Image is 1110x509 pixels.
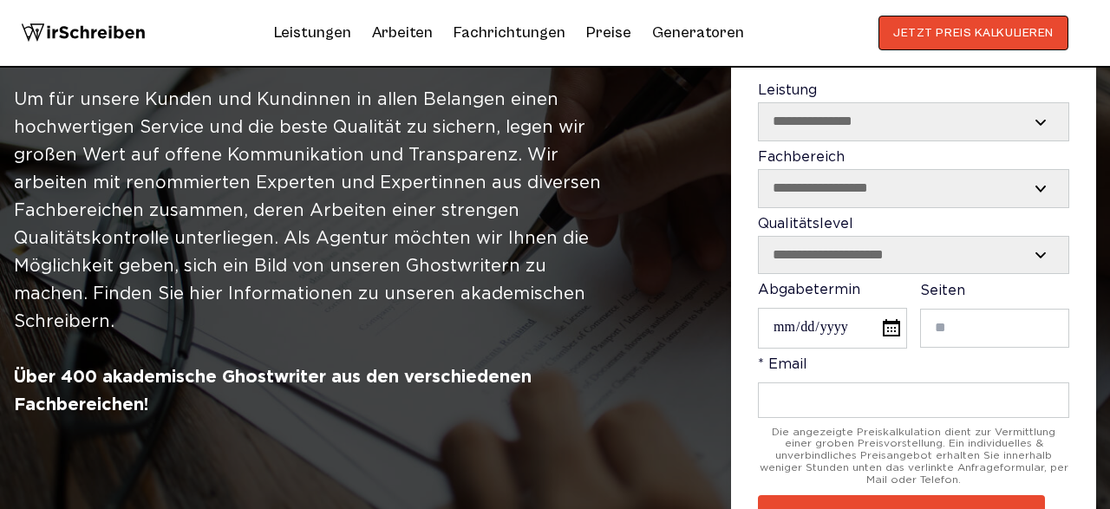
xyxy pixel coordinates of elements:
label: Qualitätslevel [758,217,1069,275]
a: Preise [586,23,631,42]
button: JETZT PREIS KALKULIEREN [878,16,1068,50]
select: Fachbereich [759,170,1068,206]
input: Abgabetermin [758,308,907,349]
a: Generatoren [652,19,744,47]
label: Leistung [758,83,1069,141]
label: * Email [758,357,1069,417]
a: Leistungen [274,19,351,47]
img: logo wirschreiben [21,16,146,50]
div: Die angezeigte Preiskalkulation dient zur Vermittlung einer groben Preisvorstellung. Ein individu... [758,427,1069,486]
b: Über 400 akademische Ghostwriter aus den verschiedenen Fachbereichen! [14,369,532,413]
div: Um für unsere Kunden und Kundinnen in allen Belangen einen hochwertigen Service und die beste Qua... [14,86,618,419]
label: Fachbereich [758,150,1069,208]
label: Abgabetermin [758,283,907,349]
span: Seiten [920,284,965,297]
input: * Email [758,382,1069,418]
a: Fachrichtungen [454,19,565,47]
a: Arbeiten [372,19,433,47]
select: Qualitätslevel [759,237,1068,273]
select: Leistung [759,103,1068,140]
